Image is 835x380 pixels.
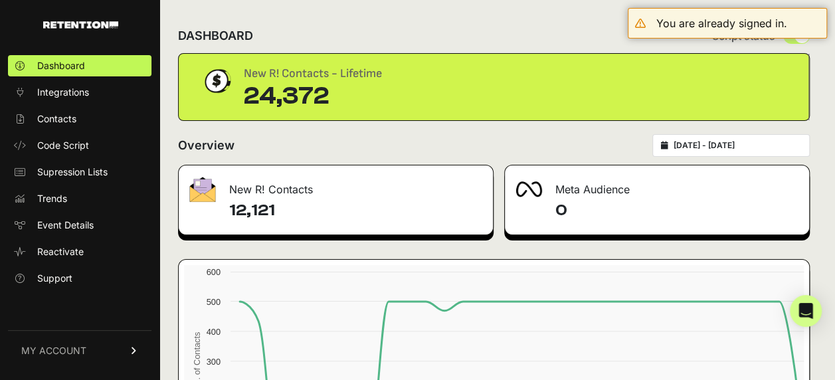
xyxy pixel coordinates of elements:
[505,165,810,205] div: Meta Audience
[207,327,221,337] text: 400
[37,86,89,99] span: Integrations
[43,21,118,29] img: Retention.com
[37,165,108,179] span: Supression Lists
[207,357,221,367] text: 300
[8,330,151,371] a: MY ACCOUNT
[37,272,72,285] span: Support
[8,188,151,209] a: Trends
[790,295,822,327] div: Open Intercom Messenger
[178,136,234,155] h2: Overview
[200,64,233,98] img: dollar-coin-05c43ed7efb7bc0c12610022525b4bbbb207c7efeef5aecc26f025e68dcafac9.png
[229,200,482,221] h4: 12,121
[37,192,67,205] span: Trends
[8,55,151,76] a: Dashboard
[207,297,221,307] text: 500
[8,241,151,262] a: Reactivate
[37,139,89,152] span: Code Script
[8,215,151,236] a: Event Details
[37,112,76,126] span: Contacts
[244,83,382,110] div: 24,372
[515,181,542,197] img: fa-meta-2f981b61bb99beabf952f7030308934f19ce035c18b003e963880cc3fabeebb7.png
[656,15,787,31] div: You are already signed in.
[555,200,799,221] h4: 0
[8,135,151,156] a: Code Script
[189,177,216,202] img: fa-envelope-19ae18322b30453b285274b1b8af3d052b27d846a4fbe8435d1a52b978f639a2.png
[37,219,94,232] span: Event Details
[244,64,382,83] div: New R! Contacts - Lifetime
[178,27,253,45] h2: DASHBOARD
[37,245,84,258] span: Reactivate
[21,344,86,357] span: MY ACCOUNT
[207,267,221,277] text: 600
[8,82,151,103] a: Integrations
[179,165,493,205] div: New R! Contacts
[8,268,151,289] a: Support
[8,161,151,183] a: Supression Lists
[37,59,85,72] span: Dashboard
[8,108,151,130] a: Contacts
